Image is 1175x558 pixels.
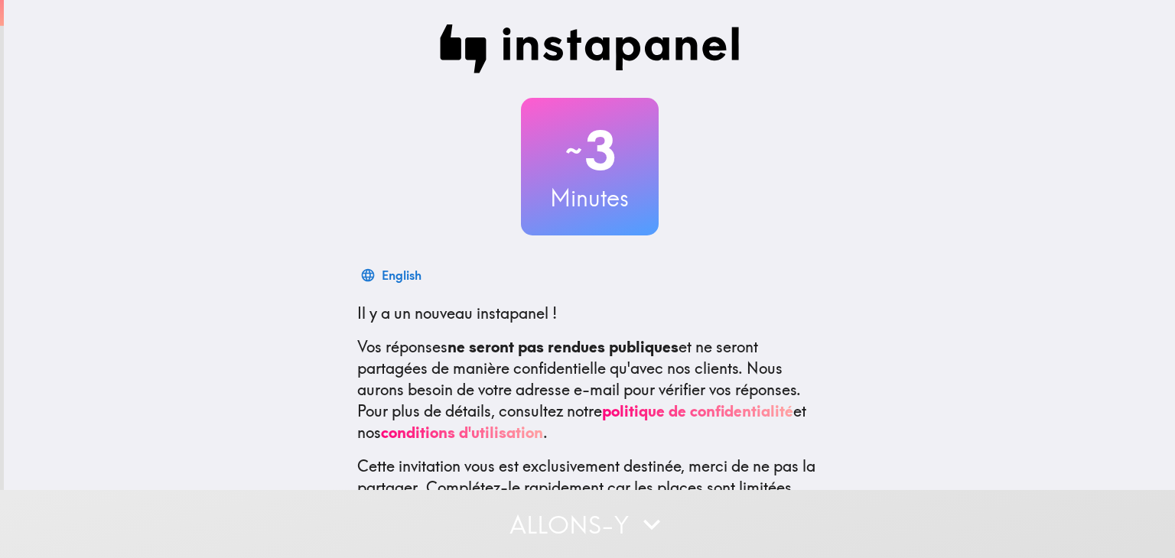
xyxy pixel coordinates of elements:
[357,260,428,290] button: English
[440,24,740,73] img: Instapanel
[357,336,822,443] p: Vos réponses et ne seront partagées de manière confidentielle qu'avec nos clients. Nous aurons be...
[563,128,584,174] span: ~
[357,456,822,498] p: Cette invitation vous est exclusivement destinée, merci de ne pas la partager. Complétez-le rapid...
[381,423,543,442] a: conditions d'utilisation
[521,182,659,214] h3: Minutes
[602,401,793,420] a: politique de confidentialité
[448,337,679,356] b: ne seront pas rendues publiques
[357,303,557,323] span: Il y a un nouveau instapanel !
[521,119,659,182] h2: 3
[382,264,422,286] div: English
